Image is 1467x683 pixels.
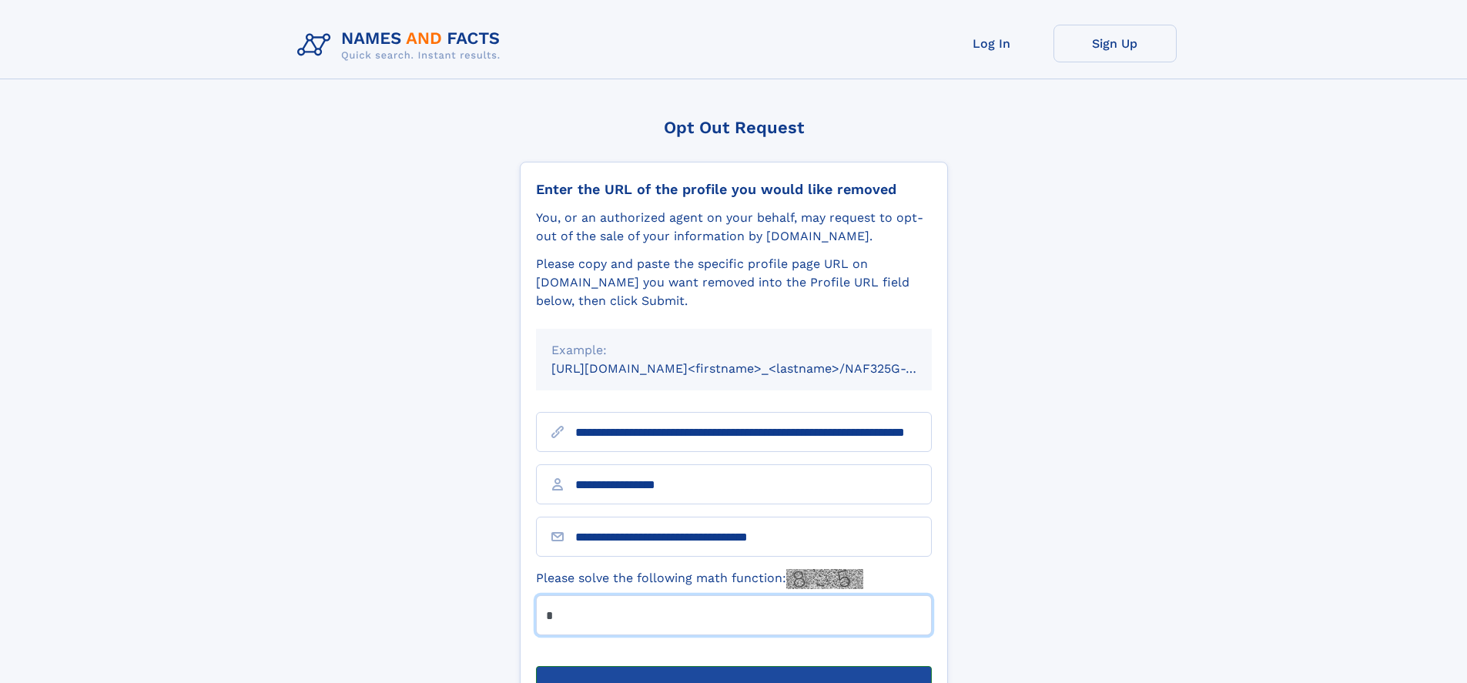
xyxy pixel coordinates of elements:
img: Logo Names and Facts [291,25,513,66]
div: Opt Out Request [520,118,948,137]
div: Please copy and paste the specific profile page URL on [DOMAIN_NAME] you want removed into the Pr... [536,255,932,310]
div: You, or an authorized agent on your behalf, may request to opt-out of the sale of your informatio... [536,209,932,246]
small: [URL][DOMAIN_NAME]<firstname>_<lastname>/NAF325G-xxxxxxxx [551,361,961,376]
div: Example: [551,341,916,360]
label: Please solve the following math function: [536,569,863,589]
a: Log In [930,25,1053,62]
a: Sign Up [1053,25,1177,62]
div: Enter the URL of the profile you would like removed [536,181,932,198]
